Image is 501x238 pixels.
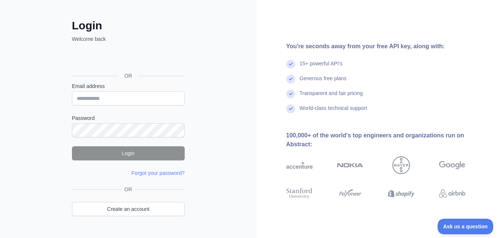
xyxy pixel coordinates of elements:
img: airbnb [439,187,465,200]
button: Login [72,146,185,160]
img: stanford university [286,187,313,200]
img: nokia [337,156,363,174]
a: Create an account [72,202,185,216]
img: shopify [388,187,414,200]
label: Password [72,114,185,122]
img: check mark [286,75,295,84]
div: Generous free plans [300,75,347,89]
span: OR [118,72,138,79]
div: World-class technical support [300,104,367,119]
img: accenture [286,156,313,174]
div: 100,000+ of the world's top engineers and organizations run on Abstract: [286,131,490,149]
img: check mark [286,89,295,98]
div: 15+ powerful API's [300,60,343,75]
span: OR [121,186,135,193]
img: check mark [286,60,295,69]
a: Forgot your password? [132,170,185,176]
div: Transparent and fair pricing [300,89,363,104]
iframe: Toggle Customer Support [438,219,494,234]
img: payoneer [337,187,363,200]
p: Welcome back [72,35,185,43]
img: bayer [392,156,410,174]
label: Email address [72,82,185,90]
iframe: Sign in with Google Button [68,51,187,67]
img: check mark [286,104,295,113]
h2: Login [72,19,185,32]
img: google [439,156,465,174]
div: You're seconds away from your free API key, along with: [286,42,490,51]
